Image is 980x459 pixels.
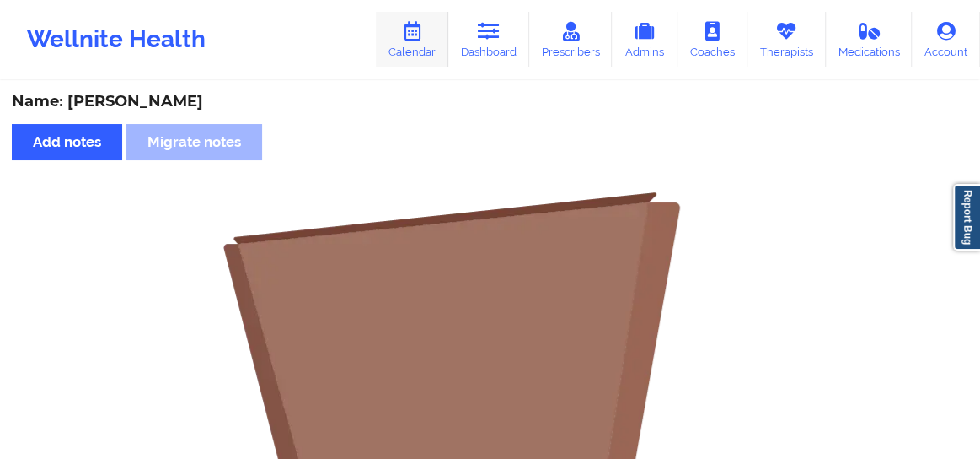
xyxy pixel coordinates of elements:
[12,92,968,111] div: Name: [PERSON_NAME]
[612,12,677,67] a: Admins
[953,184,980,251] a: Report Bug
[677,12,747,67] a: Coaches
[529,12,613,67] a: Prescribers
[448,12,529,67] a: Dashboard
[826,12,913,67] a: Medications
[12,124,122,160] button: Add notes
[747,12,826,67] a: Therapists
[376,12,448,67] a: Calendar
[912,12,980,67] a: Account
